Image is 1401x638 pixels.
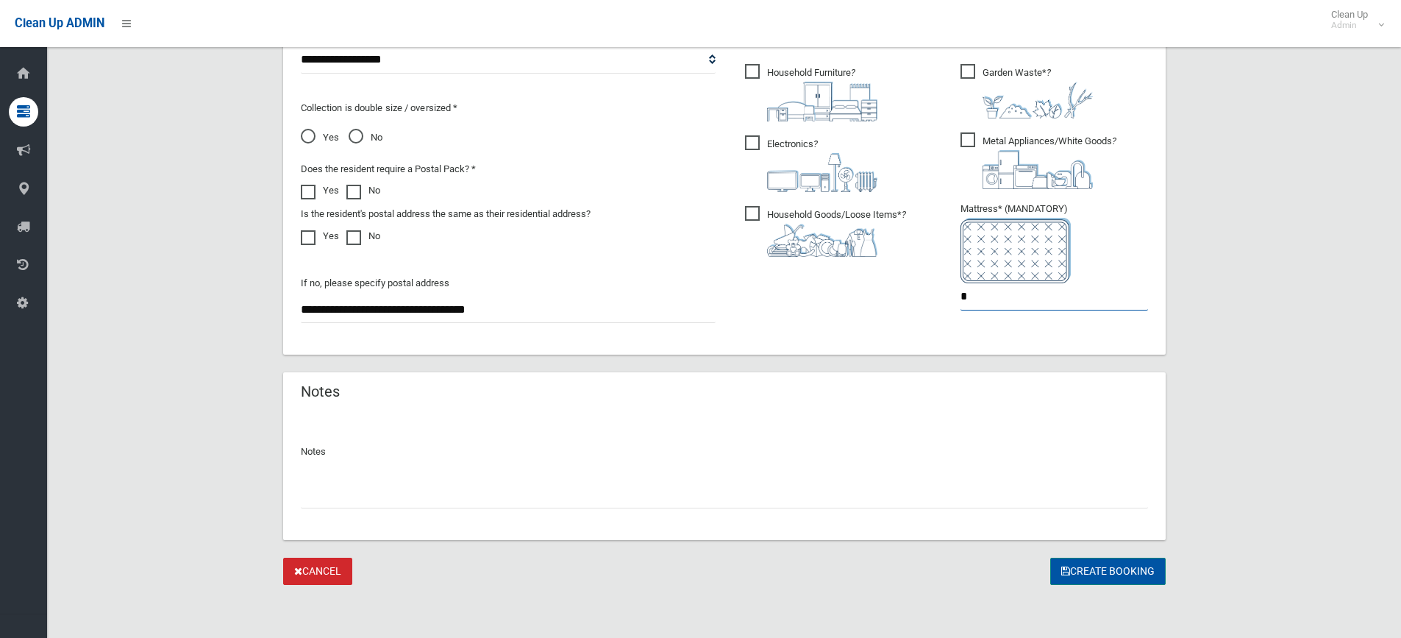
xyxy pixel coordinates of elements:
img: aa9efdbe659d29b613fca23ba79d85cb.png [767,82,877,121]
label: Is the resident's postal address the same as their residential address? [301,205,591,223]
img: e7408bece873d2c1783593a074e5cb2f.png [960,218,1071,283]
label: No [346,227,380,245]
i: ? [983,67,1093,118]
span: Metal Appliances/White Goods [960,132,1116,189]
img: b13cc3517677393f34c0a387616ef184.png [767,224,877,257]
label: If no, please specify postal address [301,274,449,292]
small: Admin [1331,20,1368,31]
label: No [346,182,380,199]
img: 394712a680b73dbc3d2a6a3a7ffe5a07.png [767,153,877,192]
p: Notes [301,443,1148,461]
i: ? [767,67,877,121]
span: Clean Up ADMIN [15,16,104,30]
span: Household Goods/Loose Items* [745,206,906,257]
span: Mattress* (MANDATORY) [960,203,1148,283]
i: ? [983,135,1116,189]
span: Clean Up [1324,9,1383,31]
label: Does the resident require a Postal Pack? * [301,160,476,178]
i: ? [767,209,906,257]
p: Collection is double size / oversized * [301,99,716,117]
span: Yes [301,129,339,146]
img: 4fd8a5c772b2c999c83690221e5242e0.png [983,82,1093,118]
span: Electronics [745,135,877,192]
img: 36c1b0289cb1767239cdd3de9e694f19.png [983,150,1093,189]
a: Cancel [283,558,352,585]
header: Notes [283,378,357,406]
span: Garden Waste* [960,64,1093,118]
span: No [349,129,382,146]
label: Yes [301,227,339,245]
i: ? [767,138,877,192]
span: Household Furniture [745,64,877,121]
label: Yes [301,182,339,199]
button: Create Booking [1050,558,1166,585]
